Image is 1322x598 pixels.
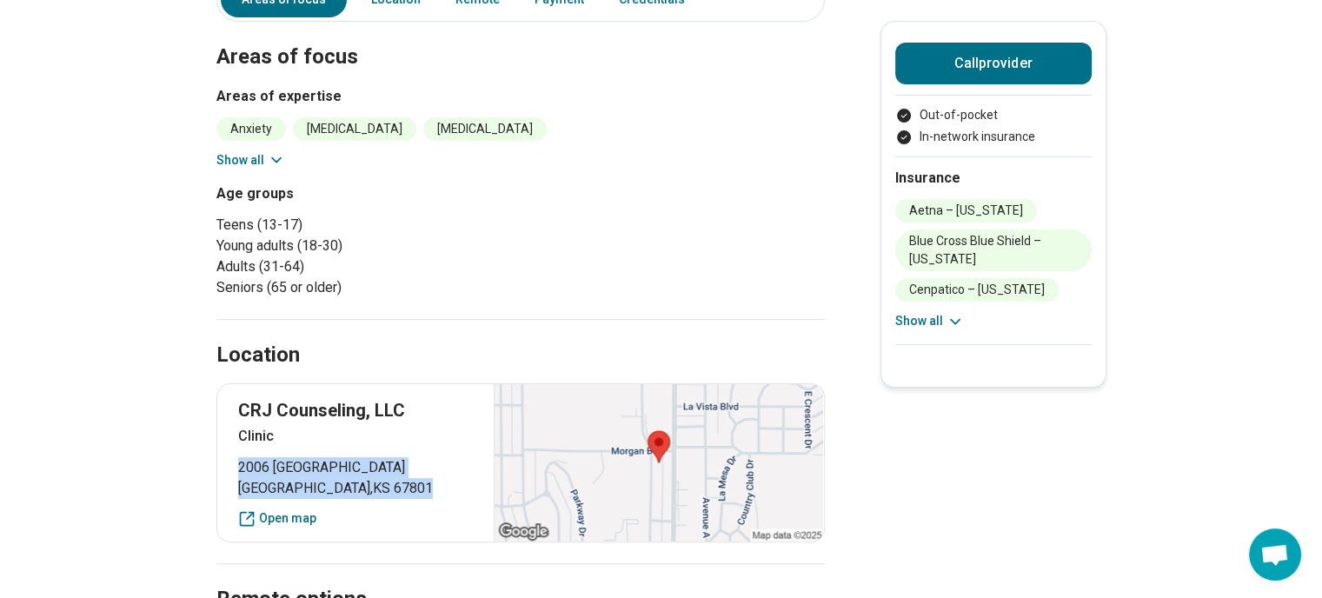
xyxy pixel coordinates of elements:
[216,1,825,72] h2: Areas of focus
[895,278,1059,302] li: Cenpatico – [US_STATE]
[895,106,1092,124] li: Out-of-pocket
[895,43,1092,84] button: Callprovider
[423,117,547,141] li: [MEDICAL_DATA]
[216,117,286,141] li: Anxiety
[895,106,1092,146] ul: Payment options
[293,117,416,141] li: [MEDICAL_DATA]
[238,426,474,447] p: Clinic
[216,86,825,107] h3: Areas of expertise
[238,478,474,499] span: [GEOGRAPHIC_DATA] , KS 67801
[216,256,514,277] li: Adults (31-64)
[238,509,474,528] a: Open map
[895,168,1092,189] h2: Insurance
[895,128,1092,146] li: In-network insurance
[216,215,514,236] li: Teens (13-17)
[216,183,514,204] h3: Age groups
[895,199,1037,223] li: Aetna – [US_STATE]
[216,236,514,256] li: Young adults (18-30)
[895,229,1092,271] li: Blue Cross Blue Shield – [US_STATE]
[238,398,474,422] p: CRJ Counseling, LLC
[216,277,514,298] li: Seniors (65 or older)
[1249,528,1301,581] div: Open chat
[216,341,300,370] h2: Location
[238,457,474,478] span: 2006 [GEOGRAPHIC_DATA]
[216,151,285,169] button: Show all
[895,312,964,330] button: Show all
